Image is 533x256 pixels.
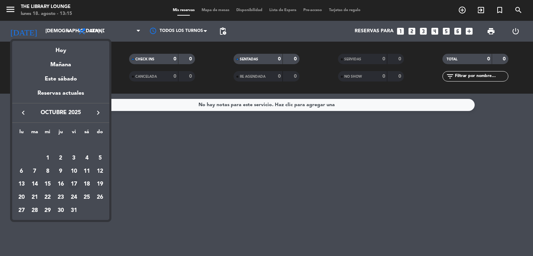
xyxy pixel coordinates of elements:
td: 7 de octubre de 2025 [28,165,41,178]
td: 12 de octubre de 2025 [93,165,107,178]
div: 12 [94,165,106,177]
td: 1 de octubre de 2025 [41,152,54,165]
td: 30 de octubre de 2025 [54,204,67,217]
td: 25 de octubre de 2025 [81,191,94,204]
button: keyboard_arrow_right [92,108,104,117]
div: Mañana [12,55,109,69]
div: 7 [29,165,41,177]
div: Este sábado [12,69,109,89]
div: 27 [16,205,27,216]
div: 30 [55,205,67,216]
div: 4 [81,152,93,164]
td: 4 de octubre de 2025 [81,152,94,165]
td: 2 de octubre de 2025 [54,152,67,165]
div: 20 [16,191,27,203]
td: 27 de octubre de 2025 [15,204,28,217]
td: 5 de octubre de 2025 [93,152,107,165]
div: 5 [94,152,106,164]
td: 28 de octubre de 2025 [28,204,41,217]
td: 16 de octubre de 2025 [54,178,67,191]
div: 1 [42,152,53,164]
div: 15 [42,178,53,190]
td: 26 de octubre de 2025 [93,191,107,204]
div: 13 [16,178,27,190]
th: domingo [93,128,107,139]
td: 8 de octubre de 2025 [41,165,54,178]
div: 9 [55,165,67,177]
td: 31 de octubre de 2025 [67,204,81,217]
td: 24 de octubre de 2025 [67,191,81,204]
button: keyboard_arrow_left [17,108,29,117]
i: keyboard_arrow_left [19,109,27,117]
div: 14 [29,178,41,190]
div: 16 [55,178,67,190]
td: 19 de octubre de 2025 [93,178,107,191]
td: 14 de octubre de 2025 [28,178,41,191]
div: 19 [94,178,106,190]
td: 9 de octubre de 2025 [54,165,67,178]
div: 17 [68,178,80,190]
i: keyboard_arrow_right [94,109,102,117]
td: 6 de octubre de 2025 [15,165,28,178]
div: Hoy [12,41,109,55]
td: 23 de octubre de 2025 [54,191,67,204]
div: 18 [81,178,93,190]
div: 23 [55,191,67,203]
th: jueves [54,128,67,139]
div: 3 [68,152,80,164]
div: 25 [81,191,93,203]
div: 24 [68,191,80,203]
th: lunes [15,128,28,139]
div: 8 [42,165,53,177]
td: 22 de octubre de 2025 [41,191,54,204]
td: 29 de octubre de 2025 [41,204,54,217]
div: 11 [81,165,93,177]
td: OCT. [15,138,107,152]
span: octubre 2025 [29,108,92,117]
div: 26 [94,191,106,203]
div: 22 [42,191,53,203]
th: viernes [67,128,81,139]
td: 15 de octubre de 2025 [41,178,54,191]
div: 21 [29,191,41,203]
td: 20 de octubre de 2025 [15,191,28,204]
div: 6 [16,165,27,177]
div: 31 [68,205,80,216]
td: 17 de octubre de 2025 [67,178,81,191]
th: sábado [81,128,94,139]
td: 21 de octubre de 2025 [28,191,41,204]
td: 13 de octubre de 2025 [15,178,28,191]
td: 10 de octubre de 2025 [67,165,81,178]
div: 29 [42,205,53,216]
th: miércoles [41,128,54,139]
div: 28 [29,205,41,216]
td: 11 de octubre de 2025 [81,165,94,178]
div: Reservas actuales [12,89,109,103]
td: 3 de octubre de 2025 [67,152,81,165]
div: 10 [68,165,80,177]
td: 18 de octubre de 2025 [81,178,94,191]
th: martes [28,128,41,139]
div: 2 [55,152,67,164]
